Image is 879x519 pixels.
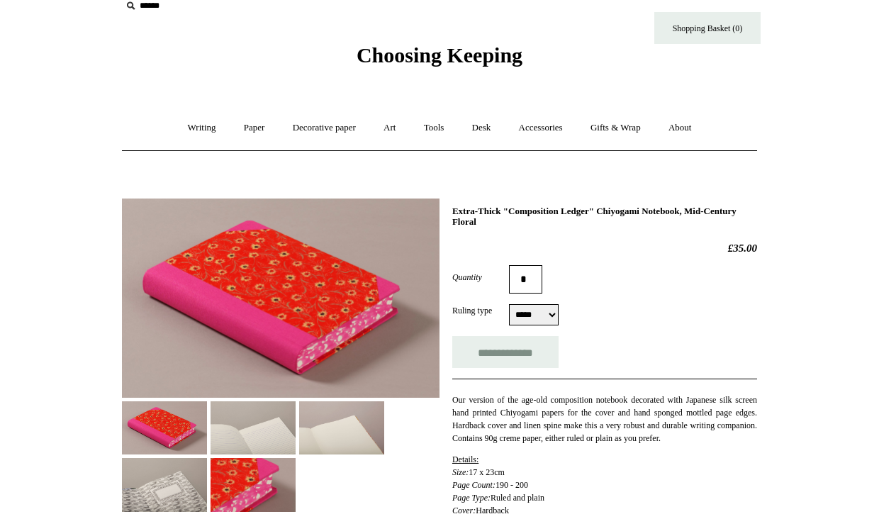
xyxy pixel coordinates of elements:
a: Decorative paper [280,109,369,147]
span: Ruled and plain [491,493,544,503]
a: Art [371,109,408,147]
a: Paper [231,109,278,147]
em: Size: [452,467,469,477]
span: 17 x 23cm [469,467,505,477]
span: Choosing Keeping [357,43,522,67]
span: Hardback [476,506,509,515]
label: Quantity [452,271,509,284]
img: Extra-Thick "Composition Ledger" Chiyogami Notebook, Mid-Century Floral [211,401,296,454]
span: Details: [452,454,478,464]
a: Tools [411,109,457,147]
a: Accessories [506,109,576,147]
a: Desk [459,109,504,147]
em: Page Type: [452,493,491,503]
a: Writing [175,109,229,147]
em: Cover: [452,506,476,515]
a: About [656,109,705,147]
em: Page Count: [452,480,496,490]
span: Our version of the age-old composition notebook decorated with Japanese silk screen hand printed ... [452,395,757,443]
img: Extra-Thick "Composition Ledger" Chiyogami Notebook, Mid-Century Floral [122,199,439,398]
h2: £35.00 [452,242,757,255]
img: Extra-Thick "Composition Ledger" Chiyogami Notebook, Mid-Century Floral [122,401,207,454]
label: Ruling type [452,304,509,317]
h1: Extra-Thick "Composition Ledger" Chiyogami Notebook, Mid-Century Floral [452,206,757,228]
a: Gifts & Wrap [578,109,654,147]
img: Extra-Thick "Composition Ledger" Chiyogami Notebook, Mid-Century Floral [122,458,207,511]
img: Extra-Thick "Composition Ledger" Chiyogami Notebook, Mid-Century Floral [211,458,296,511]
a: Choosing Keeping [357,55,522,65]
a: Shopping Basket (0) [654,12,761,44]
img: Extra-Thick "Composition Ledger" Chiyogami Notebook, Mid-Century Floral [299,401,384,454]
